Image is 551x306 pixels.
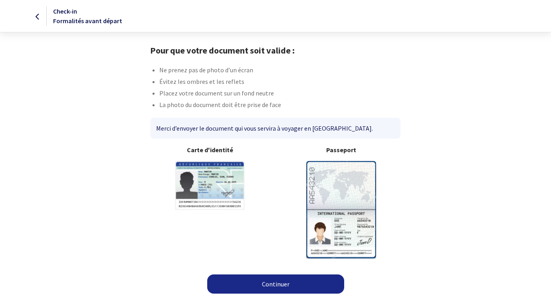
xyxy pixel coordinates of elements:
div: Merci d’envoyer le document qui vous servira à voyager en [GEOGRAPHIC_DATA]. [151,118,400,139]
li: Évitez les ombres et les reflets [159,77,400,88]
span: Check-in Formalités avant départ [53,7,122,25]
li: La photo du document doit être prise de face [159,100,400,111]
a: Continuer [207,274,344,294]
img: illuPasseport.svg [306,161,376,258]
li: Ne prenez pas de photo d’un écran [159,65,400,77]
b: Carte d'identité [151,145,269,155]
h1: Pour que votre document soit valide : [150,45,400,56]
img: illuCNI.svg [175,161,245,210]
b: Passeport [282,145,400,155]
li: Placez votre document sur un fond neutre [159,88,400,100]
